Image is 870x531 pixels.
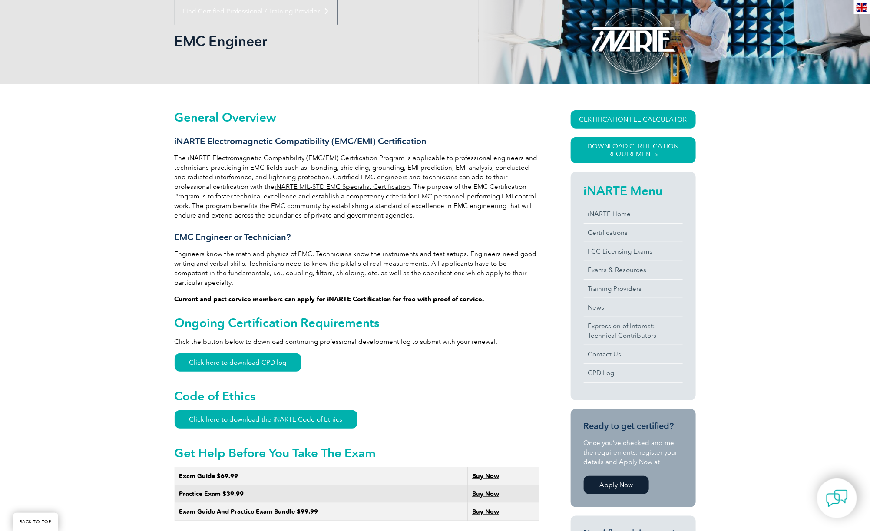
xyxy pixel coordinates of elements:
a: Certifications [584,224,683,242]
a: Buy Now [472,472,499,480]
a: Contact Us [584,345,683,363]
a: CPD Log [584,364,683,382]
p: Once you’ve checked and met the requirements, register your details and Apply Now at [584,438,683,467]
h3: EMC Engineer or Technician? [175,232,539,243]
a: Buy Now [472,508,499,515]
h3: iNARTE Electromagnetic Compatibility (EMC/EMI) Certification [175,136,539,147]
strong: Exam Guide $69.99 [179,472,238,480]
a: Apply Now [584,476,649,494]
a: iNARTE MIL-STD EMC Specialist Certification [275,183,410,191]
a: BACK TO TOP [13,513,58,531]
strong: Practice Exam $39.99 [179,490,244,498]
h1: EMC Engineer [175,33,508,49]
a: News [584,298,683,317]
a: Training Providers [584,280,683,298]
a: FCC Licensing Exams [584,242,683,261]
a: Expression of Interest:Technical Contributors [584,317,683,345]
h2: General Overview [175,110,539,124]
a: Exams & Resources [584,261,683,279]
strong: Exam Guide And Practice Exam Bundle $99.99 [179,508,318,515]
h2: iNARTE Menu [584,184,683,198]
a: Click here to download the iNARTE Code of Ethics [175,410,357,429]
p: The iNARTE Electromagnetic Compatibility (EMC/EMI) Certification Program is applicable to profess... [175,153,539,220]
a: CERTIFICATION FEE CALCULATOR [571,110,696,129]
h2: Ongoing Certification Requirements [175,316,539,330]
p: Engineers know the math and physics of EMC. Technicians know the instruments and test setups. Eng... [175,249,539,287]
a: Download Certification Requirements [571,137,696,163]
a: iNARTE Home [584,205,683,223]
strong: Current and past service members can apply for iNARTE Certification for free with proof of service. [175,295,485,303]
h3: Ready to get certified? [584,421,683,432]
a: Buy Now [472,490,499,498]
p: Click the button below to download continuing professional development log to submit with your re... [175,337,539,346]
img: contact-chat.png [826,488,848,509]
h2: Code of Ethics [175,389,539,403]
h2: Get Help Before You Take The Exam [175,446,539,460]
img: en [857,3,867,12]
a: Click here to download CPD log [175,353,301,372]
